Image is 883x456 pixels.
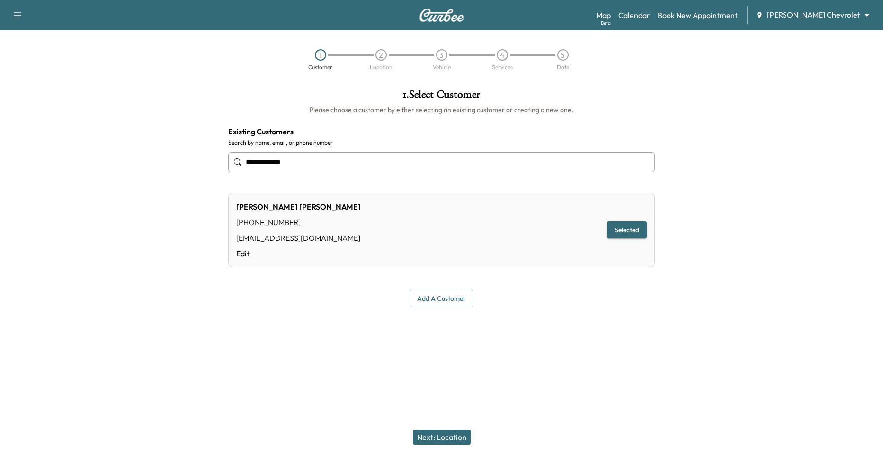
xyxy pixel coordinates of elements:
[315,49,326,61] div: 1
[596,9,611,21] a: MapBeta
[433,64,451,70] div: Vehicle
[413,430,471,445] button: Next: Location
[228,105,655,114] h6: Please choose a customer by either selecting an existing customer or creating a new one.
[228,139,655,147] label: Search by name, email, or phone number
[236,217,361,228] div: [PHONE_NUMBER]
[236,232,361,244] div: [EMAIL_ADDRESS][DOMAIN_NAME]
[308,64,332,70] div: Customer
[236,201,361,212] div: [PERSON_NAME] [PERSON_NAME]
[228,89,655,105] h1: 1 . Select Customer
[557,49,569,61] div: 5
[236,248,361,259] a: Edit
[492,64,513,70] div: Services
[607,221,647,239] button: Selected
[658,9,738,21] a: Book New Appointment
[370,64,392,70] div: Location
[767,9,860,20] span: [PERSON_NAME] Chevrolet
[618,9,650,21] a: Calendar
[228,126,655,137] h4: Existing Customers
[419,9,464,22] img: Curbee Logo
[601,19,611,26] div: Beta
[557,64,569,70] div: Date
[410,290,473,307] button: Add a customer
[497,49,508,61] div: 4
[436,49,447,61] div: 3
[375,49,387,61] div: 2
